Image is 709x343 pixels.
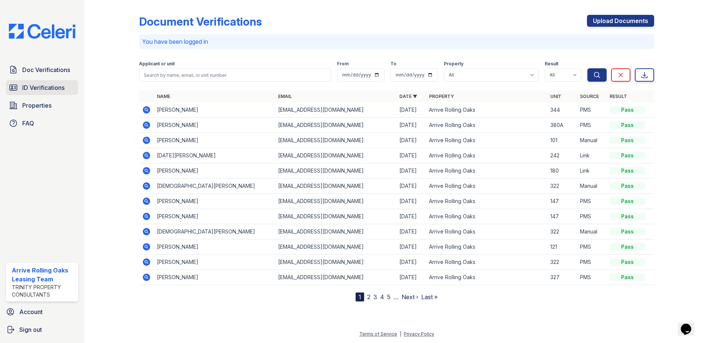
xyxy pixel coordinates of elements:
[426,163,547,179] td: Arrive Rolling Oaks
[577,133,607,148] td: Manual
[426,118,547,133] td: Arrive Rolling Oaks
[142,37,651,46] p: You have been logged in
[426,239,547,255] td: Arrive Rolling Oaks
[610,137,645,144] div: Pass
[577,148,607,163] td: Link
[275,209,396,224] td: [EMAIL_ADDRESS][DOMAIN_NAME]
[577,194,607,209] td: PMS
[22,83,65,92] span: ID Verifications
[610,228,645,235] div: Pass
[426,209,547,224] td: Arrive Rolling Oaks
[426,148,547,163] td: Arrive Rolling Oaks
[275,270,396,285] td: [EMAIL_ADDRESS][DOMAIN_NAME]
[275,239,396,255] td: [EMAIL_ADDRESS][DOMAIN_NAME]
[426,194,547,209] td: Arrive Rolling Oaks
[580,94,599,99] a: Source
[429,94,454,99] a: Property
[154,148,275,163] td: [DATE][PERSON_NAME]
[275,255,396,270] td: [EMAIL_ADDRESS][DOMAIN_NAME]
[577,179,607,194] td: Manual
[275,133,396,148] td: [EMAIL_ADDRESS][DOMAIN_NAME]
[399,94,417,99] a: Date ▼
[587,15,654,27] a: Upload Documents
[396,209,426,224] td: [DATE]
[154,179,275,194] td: [DEMOGRAPHIC_DATA][PERSON_NAME]
[359,331,397,337] a: Terms of Service
[396,239,426,255] td: [DATE]
[547,133,577,148] td: 101
[139,68,331,82] input: Search by name, email, or unit number
[275,224,396,239] td: [EMAIL_ADDRESS][DOMAIN_NAME]
[3,322,81,337] a: Sign out
[396,224,426,239] td: [DATE]
[154,255,275,270] td: [PERSON_NAME]
[396,255,426,270] td: [DATE]
[356,293,364,301] div: 1
[154,163,275,179] td: [PERSON_NAME]
[610,167,645,174] div: Pass
[610,106,645,114] div: Pass
[373,293,377,301] a: 3
[396,163,426,179] td: [DATE]
[426,179,547,194] td: Arrive Rolling Oaks
[154,118,275,133] td: [PERSON_NAME]
[12,284,75,298] div: Trinity Property Consultants
[545,61,558,67] label: Result
[577,270,607,285] td: PMS
[547,239,577,255] td: 121
[610,182,645,190] div: Pass
[387,293,390,301] a: 5
[426,133,547,148] td: Arrive Rolling Oaks
[396,148,426,163] td: [DATE]
[396,270,426,285] td: [DATE]
[547,255,577,270] td: 322
[154,133,275,148] td: [PERSON_NAME]
[547,118,577,133] td: 380A
[577,239,607,255] td: PMS
[547,163,577,179] td: 180
[396,194,426,209] td: [DATE]
[19,307,43,316] span: Account
[22,119,34,128] span: FAQ
[19,325,42,334] span: Sign out
[577,209,607,224] td: PMS
[154,194,275,209] td: [PERSON_NAME]
[426,224,547,239] td: Arrive Rolling Oaks
[610,274,645,281] div: Pass
[400,331,401,337] div: |
[421,293,438,301] a: Last »
[6,80,78,95] a: ID Verifications
[577,118,607,133] td: PMS
[547,148,577,163] td: 242
[3,304,81,319] a: Account
[275,118,396,133] td: [EMAIL_ADDRESS][DOMAIN_NAME]
[610,94,627,99] a: Result
[275,148,396,163] td: [EMAIL_ADDRESS][DOMAIN_NAME]
[426,270,547,285] td: Arrive Rolling Oaks
[154,102,275,118] td: [PERSON_NAME]
[154,239,275,255] td: [PERSON_NAME]
[577,102,607,118] td: PMS
[154,209,275,224] td: [PERSON_NAME]
[3,24,81,39] img: CE_Logo_Blue-a8612792a0a2168367f1c8372b55b34899dd931a85d93a1a3d3e32e68fde9ad4.png
[278,94,292,99] a: Email
[6,62,78,77] a: Doc Verifications
[610,121,645,129] div: Pass
[402,293,418,301] a: Next ›
[157,94,170,99] a: Name
[6,116,78,131] a: FAQ
[404,331,434,337] a: Privacy Policy
[577,224,607,239] td: Manual
[275,163,396,179] td: [EMAIL_ADDRESS][DOMAIN_NAME]
[444,61,464,67] label: Property
[547,102,577,118] td: 344
[380,293,384,301] a: 4
[426,102,547,118] td: Arrive Rolling Oaks
[678,313,702,336] iframe: chat widget
[6,98,78,113] a: Properties
[547,194,577,209] td: 147
[550,94,561,99] a: Unit
[610,243,645,251] div: Pass
[337,61,349,67] label: From
[22,65,70,74] span: Doc Verifications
